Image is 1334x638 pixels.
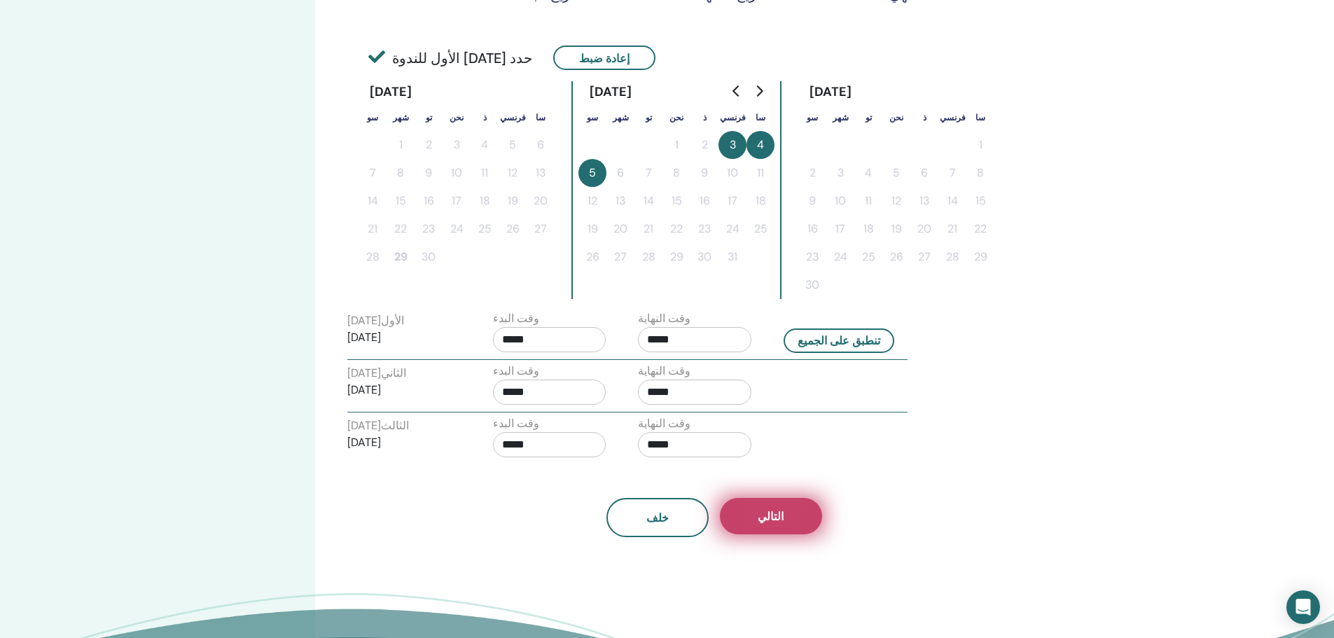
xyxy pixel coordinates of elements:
[979,137,982,152] font: 1
[359,103,387,131] th: الأحد
[918,249,931,264] font: 27
[347,366,381,380] font: [DATE]
[756,112,765,123] font: سا
[947,193,958,208] font: 14
[810,83,852,100] font: [DATE]
[347,313,381,328] font: [DATE]
[483,112,487,123] font: ذ
[399,137,403,152] font: 1
[509,137,516,152] font: 5
[919,193,929,208] font: 13
[426,137,432,152] font: 2
[646,165,652,180] font: 7
[746,103,774,131] th: السبت
[975,112,985,123] font: سا
[536,165,546,180] font: 13
[392,49,532,67] font: حدد [DATE] الأول للندوة
[454,137,460,152] font: 3
[806,249,819,264] font: 23
[863,221,874,236] font: 18
[368,193,378,208] font: 14
[606,103,634,131] th: الاثنين
[638,311,690,326] font: وقت النهاية
[809,193,816,208] font: 9
[698,221,711,236] font: 23
[1286,590,1320,624] div: فتح برنامج Intercom Messenger
[923,112,926,123] font: ذ
[644,221,653,236] font: 21
[725,77,748,105] button: انتقل إلى الشهر السابق
[588,221,598,236] font: 19
[672,193,682,208] font: 15
[347,330,381,345] font: [DATE]
[966,103,994,131] th: السبت
[537,137,544,152] font: 6
[726,221,739,236] font: 24
[891,221,902,236] font: 19
[910,103,938,131] th: يوم الخميس
[481,137,488,152] font: 4
[397,165,404,180] font: 8
[833,112,849,123] font: شهر
[669,112,683,123] font: نحن
[381,418,409,433] font: الثالث
[480,193,490,208] font: 18
[835,221,845,236] font: 17
[616,193,625,208] font: 13
[862,249,875,264] font: 25
[690,103,718,131] th: يوم الخميس
[670,221,683,236] font: 22
[381,313,404,328] font: الأول
[758,509,784,524] font: التالي
[889,112,903,123] font: نحن
[613,221,627,236] font: 20
[506,221,520,236] font: 26
[578,103,606,131] th: الأحد
[946,249,959,264] font: 28
[426,112,432,123] font: تو
[834,249,847,264] font: 24
[890,249,903,264] font: 26
[810,165,816,180] font: 2
[642,249,655,264] font: 28
[588,193,597,208] font: 12
[536,112,546,123] font: سا
[866,112,872,123] font: تو
[499,103,527,131] th: جمعة
[865,193,872,208] font: 11
[425,165,432,180] font: 9
[757,165,764,180] font: 11
[893,165,900,180] font: 5
[921,165,928,180] font: 6
[798,103,826,131] th: الأحد
[757,137,764,152] font: 4
[527,103,555,131] th: السبت
[947,221,957,236] font: 21
[393,112,409,123] font: شهر
[450,221,464,236] font: 24
[805,277,819,292] font: 30
[493,363,539,378] font: وقت البدء
[396,193,406,208] font: 15
[366,249,380,264] font: 28
[553,46,655,70] button: إعادة ضبط
[977,165,984,180] font: 8
[347,418,381,433] font: [DATE]
[367,112,378,123] font: سو
[478,221,492,236] font: 25
[728,193,737,208] font: 17
[500,112,526,123] font: فرنسي
[854,103,882,131] th: يوم الثلاثاء
[730,137,736,152] font: 3
[614,249,627,264] font: 27
[728,249,737,264] font: 31
[638,363,690,378] font: وقت النهاية
[394,221,407,236] font: 22
[617,165,624,180] font: 6
[590,83,632,100] font: [DATE]
[670,249,683,264] font: 29
[347,382,381,397] font: [DATE]
[586,249,599,264] font: 26
[644,193,654,208] font: 14
[368,221,377,236] font: 21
